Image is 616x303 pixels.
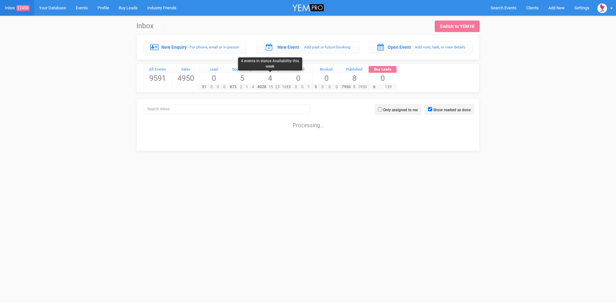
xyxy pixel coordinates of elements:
[172,66,200,73] a: Sales
[215,84,221,90] span: 0
[548,5,565,10] span: Add New
[256,73,284,84] span: 4
[299,84,306,90] span: 0
[341,66,369,73] a: Published
[200,84,209,90] span: 31
[491,5,517,10] span: Search Events
[256,84,268,90] span: 4028
[440,23,475,29] div: Switch to YEM Hi
[312,84,320,90] span: 5
[200,66,228,73] a: Lead
[172,73,200,84] span: 4950
[278,44,299,50] label: New Event
[267,84,274,90] span: 15
[319,84,327,90] span: 0
[190,45,239,49] small: For phone, email or in-person
[356,84,368,90] span: 7950
[238,84,244,90] span: 2
[333,84,340,90] span: 0
[388,44,411,50] label: Open Event
[415,45,465,49] small: Add note, task, or view details
[369,66,397,73] a: Buy Leads
[274,84,281,90] span: 23
[340,84,352,90] span: 7950
[161,44,187,50] label: New Enquiry
[144,104,310,114] input: Search Inbox
[352,84,357,90] span: 8
[136,22,161,30] h1: Inbox
[326,84,333,90] span: 0
[284,73,312,84] span: 0
[597,4,607,13] img: open-uri20190322-4-14wp8y4
[228,84,238,90] span: 873
[16,5,30,11] span: 12498
[250,84,256,90] span: 4
[284,84,293,90] span: 13
[144,66,172,73] a: All Events
[368,84,380,90] span: 6
[221,84,228,90] span: 0
[138,115,478,128] div: Processing...
[208,84,215,90] span: 0
[369,73,397,84] span: 0
[526,5,539,10] span: Clients
[281,84,288,90] span: 16
[304,45,350,49] small: Add past or future booking
[256,41,360,53] a: New Event Add past or future booking
[144,73,172,84] span: 9591
[293,84,299,90] span: 0
[312,73,340,84] span: 0
[433,107,471,113] label: Show marked as done
[244,84,250,90] span: 1
[143,41,247,53] a: New Enquiry For phone, email or in-person
[380,84,397,90] span: 139
[435,21,480,32] a: Switch to YEM Hi
[305,84,312,90] span: 1
[228,66,256,73] a: Opportunity
[238,57,302,70] div: 4 events in status Availability this week
[383,107,418,113] label: Only assigned to me
[228,73,256,84] span: 5
[200,73,228,84] span: 0
[369,41,473,53] a: Open Event Add note, task, or view details
[312,66,340,73] a: Booked
[341,73,369,84] span: 8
